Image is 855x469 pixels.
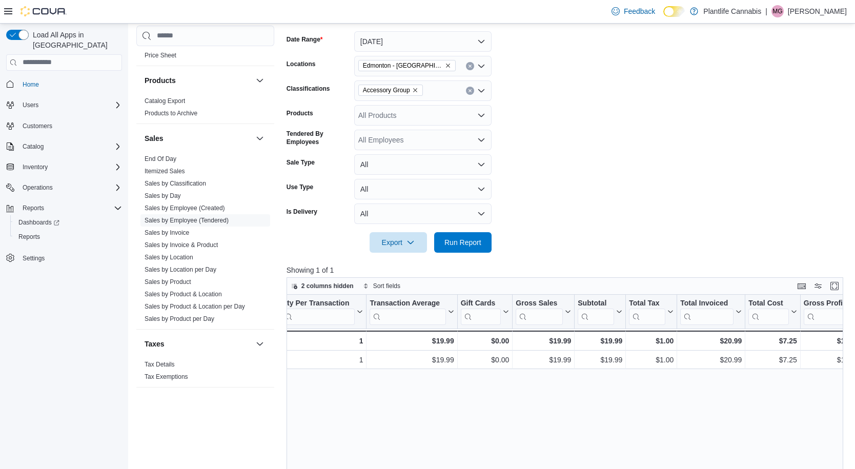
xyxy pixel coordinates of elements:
[281,298,363,324] button: Qty Per Transaction
[145,339,165,349] h3: Taxes
[21,6,67,16] img: Cova
[578,335,622,347] div: $19.99
[145,361,175,368] a: Tax Details
[460,298,501,308] div: Gift Cards
[145,229,189,237] span: Sales by Invoice
[444,237,481,248] span: Run Report
[287,130,350,146] label: Tendered By Employees
[281,335,363,347] div: 1
[254,74,266,87] button: Products
[14,231,44,243] a: Reports
[301,282,354,290] span: 2 columns hidden
[354,31,492,52] button: [DATE]
[287,208,317,216] label: Is Delivery
[145,75,252,86] button: Products
[18,252,49,264] a: Settings
[23,101,38,109] span: Users
[370,298,454,324] button: Transaction Average
[358,60,456,71] span: Edmonton - Windermere South
[412,87,418,93] button: Remove Accessory Group from selection in this group
[23,142,44,151] span: Catalog
[772,5,782,17] span: MG
[680,298,734,308] div: Total Invoiced
[145,204,225,212] span: Sales by Employee (Created)
[434,232,492,253] button: Run Report
[18,233,40,241] span: Reports
[370,298,445,308] div: Transaction Average
[2,118,126,133] button: Customers
[281,298,355,308] div: Qty Per Transaction
[18,99,43,111] button: Users
[18,218,59,227] span: Dashboards
[18,140,48,153] button: Catalog
[748,354,797,366] div: $7.25
[10,215,126,230] a: Dashboards
[145,373,188,380] a: Tax Exemptions
[2,160,126,174] button: Inventory
[145,217,229,224] a: Sales by Employee (Tendered)
[145,315,214,323] span: Sales by Product per Day
[460,335,509,347] div: $0.00
[607,1,659,22] a: Feedback
[680,335,742,347] div: $20.99
[363,85,410,95] span: Accessory Group
[748,335,797,347] div: $7.25
[578,298,614,324] div: Subtotal
[516,354,571,366] div: $19.99
[477,111,485,119] button: Open list of options
[828,280,841,292] button: Enter fullscreen
[136,49,274,66] div: Pricing
[145,167,185,175] span: Itemized Sales
[663,6,685,17] input: Dark Mode
[145,241,218,249] a: Sales by Invoice & Product
[145,266,216,273] a: Sales by Location per Day
[287,60,316,68] label: Locations
[18,202,122,214] span: Reports
[18,181,122,194] span: Operations
[804,298,851,308] div: Gross Profit
[287,85,330,93] label: Classifications
[145,302,245,311] span: Sales by Product & Location per Day
[578,298,622,324] button: Subtotal
[281,298,355,324] div: Qty Per Transaction
[466,62,474,70] button: Clear input
[796,280,808,292] button: Keyboard shortcuts
[516,335,571,347] div: $19.99
[145,315,214,322] a: Sales by Product per Day
[765,5,767,17] p: |
[578,354,622,366] div: $19.99
[460,298,509,324] button: Gift Cards
[445,63,451,69] button: Remove Edmonton - Windermere South from selection in this group
[254,132,266,145] button: Sales
[370,232,427,253] button: Export
[145,155,176,163] span: End Of Day
[136,153,274,329] div: Sales
[18,140,122,153] span: Catalog
[354,154,492,175] button: All
[629,298,665,308] div: Total Tax
[2,250,126,265] button: Settings
[145,290,222,298] span: Sales by Product & Location
[477,62,485,70] button: Open list of options
[136,95,274,124] div: Products
[376,232,421,253] span: Export
[29,30,122,50] span: Load All Apps in [GEOGRAPHIC_DATA]
[281,354,363,366] div: 1
[2,201,126,215] button: Reports
[287,183,313,191] label: Use Type
[287,280,358,292] button: 2 columns hidden
[145,192,181,199] a: Sales by Day
[578,298,614,308] div: Subtotal
[254,338,266,350] button: Taxes
[14,216,64,229] a: Dashboards
[145,179,206,188] span: Sales by Classification
[145,360,175,369] span: Tax Details
[145,110,197,117] a: Products to Archive
[287,158,315,167] label: Sale Type
[145,97,185,105] a: Catalog Export
[145,278,191,286] a: Sales by Product
[18,78,43,91] a: Home
[2,98,126,112] button: Users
